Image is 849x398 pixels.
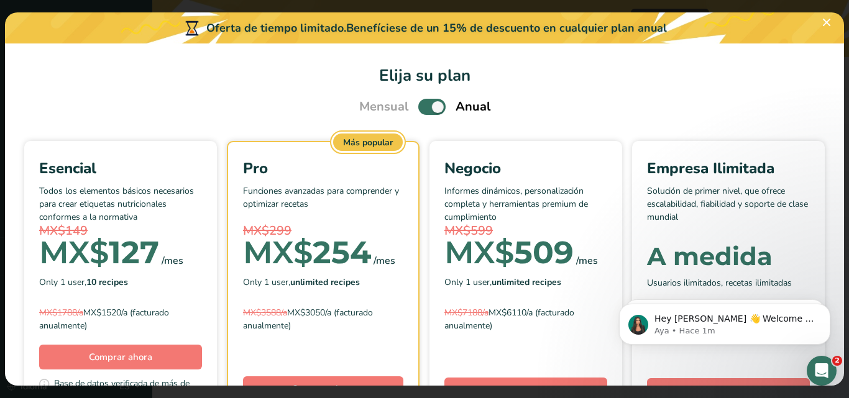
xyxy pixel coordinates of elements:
[676,383,781,397] span: Obtener un presupuesto
[89,351,152,363] span: Comprar ahora
[243,222,403,240] div: MX$299
[243,306,403,332] div: MX$3050/a (facturado anualmente)
[333,133,403,151] div: Más popular
[576,253,598,268] div: /mes
[600,278,849,364] iframe: Intercom notifications mensaje
[807,356,837,386] iframe: Intercom live chat
[39,233,109,271] span: MX$
[492,276,561,288] b: unlimited recipes
[291,382,355,395] span: Comprar ahora
[346,20,667,37] div: Benefíciese de un 15% de descuento en cualquier plan anual
[444,233,514,271] span: MX$
[444,240,574,265] div: 509
[86,276,128,288] b: 10 recipes
[444,184,607,222] p: Informes dinámicos, personalización completa y herramientas premium de cumplimiento
[243,184,403,222] p: Funciones avanzadas para comprender y optimizar recetas
[39,307,83,319] span: MX$1788/a
[456,97,490,116] span: Anual
[290,276,360,288] b: unlimited recipes
[243,276,360,289] span: Only 1 user,
[444,307,489,319] span: MX$7188/a
[39,157,202,179] div: Esencial
[494,384,558,396] span: Comprar ahora
[444,222,607,240] div: MX$599
[39,184,202,222] p: Todos los elementos básicos necesarios para crear etiquetas nutricionales conformes a la normativa
[647,244,810,269] div: A medida
[5,12,844,43] div: Oferta de tiempo limitado.
[39,306,202,332] div: MX$1520/a (facturado anualmente)
[359,97,408,116] span: Mensual
[39,276,128,289] span: Only 1 user,
[39,345,202,369] button: Comprar ahora
[20,63,829,88] h1: Elija su plan
[647,184,810,222] p: Solución de primer nivel, que ofrece escalabilidad, fiabilidad y soporte de clase mundial
[243,157,403,179] div: Pro
[444,276,561,289] span: Only 1 user,
[39,240,159,265] div: 127
[243,307,287,319] span: MX$3588/a
[162,253,183,268] div: /mes
[832,356,842,366] span: 2
[374,253,395,268] div: /mes
[243,240,371,265] div: 254
[39,222,202,240] div: MX$149
[243,233,313,271] span: MX$
[647,157,810,179] div: Empresa Ilimitada
[444,306,607,332] div: MX$6110/a (facturado anualmente)
[444,157,607,179] div: Negocio
[647,276,792,289] span: Usuarios ilimitados, recetas ilimitadas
